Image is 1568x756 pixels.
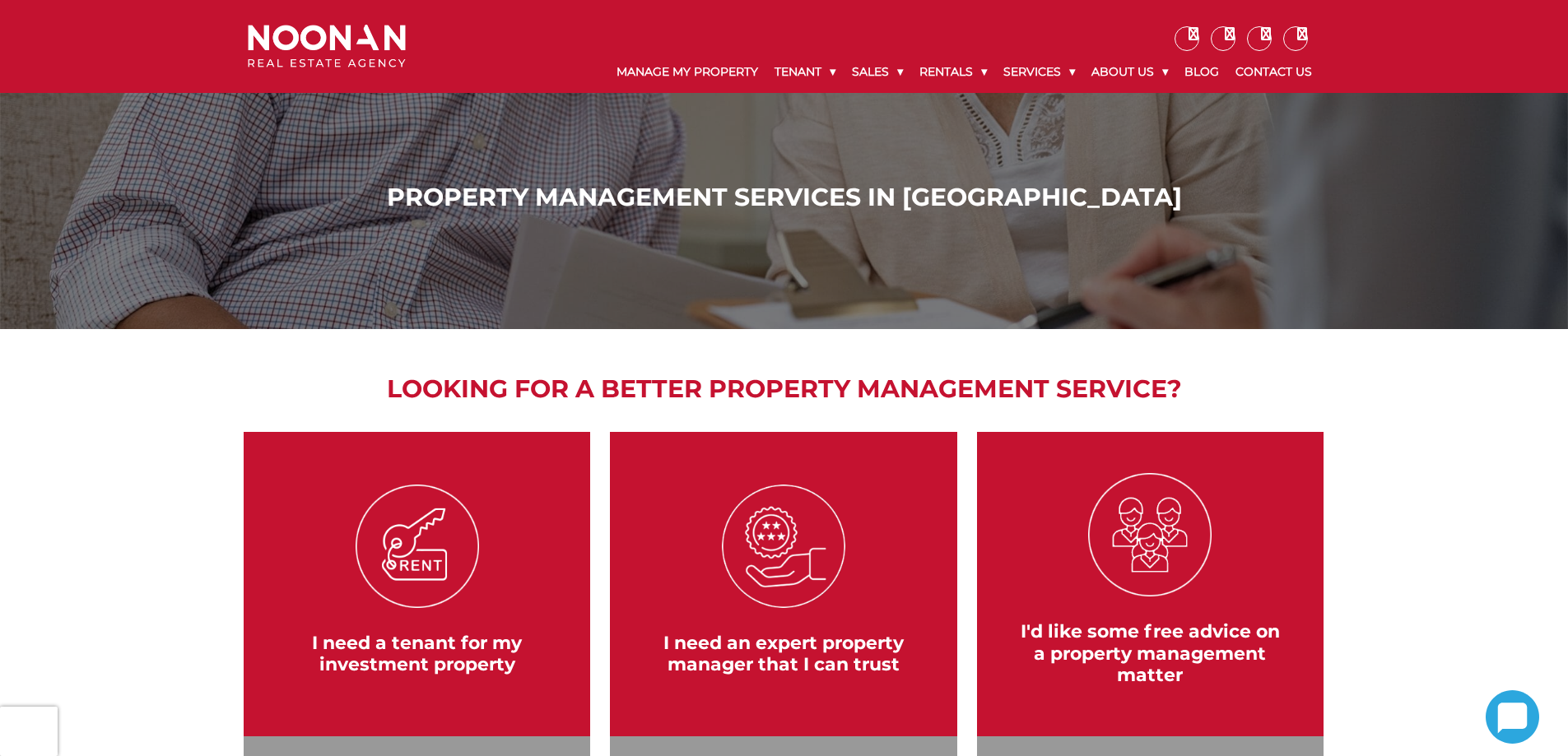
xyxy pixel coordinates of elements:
[1176,51,1227,93] a: Blog
[1083,51,1176,93] a: About Us
[995,51,1083,93] a: Services
[766,51,844,93] a: Tenant
[911,51,995,93] a: Rentals
[1227,51,1320,93] a: Contact Us
[252,183,1316,212] h1: Property Management Services in [GEOGRAPHIC_DATA]
[608,51,766,93] a: Manage My Property
[844,51,911,93] a: Sales
[235,370,1333,407] h2: Looking for a better property management service?
[248,25,406,68] img: Noonan Real Estate Agency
